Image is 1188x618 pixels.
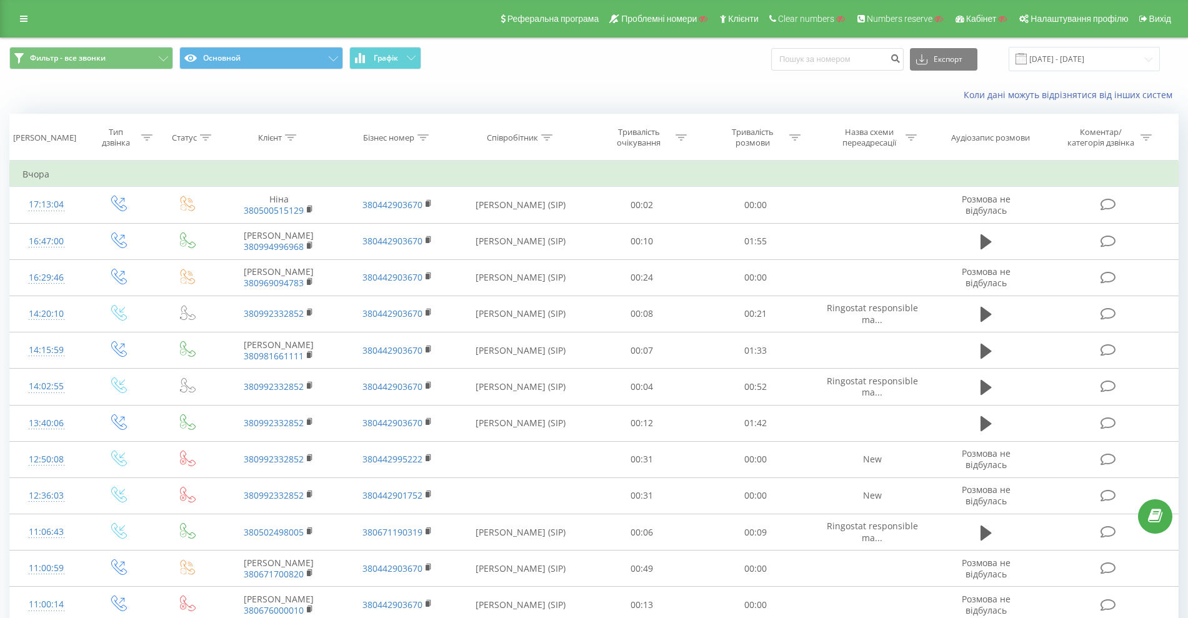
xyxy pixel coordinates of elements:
[778,14,834,24] span: Clear numbers
[22,374,70,399] div: 14:02:55
[244,453,304,465] a: 380992332852
[94,127,138,148] div: Тип дзвінка
[244,526,304,538] a: 380502498005
[457,514,584,551] td: [PERSON_NAME] (SIP)
[585,477,699,514] td: 00:31
[585,369,699,405] td: 00:04
[22,447,70,472] div: 12:50:08
[219,332,338,369] td: [PERSON_NAME]
[699,441,813,477] td: 00:00
[22,484,70,508] div: 12:36:03
[30,53,106,63] span: Фильтр - все звонки
[363,132,414,143] div: Бізнес номер
[457,296,584,332] td: [PERSON_NAME] (SIP)
[962,593,1011,616] span: Розмова не відбулась
[244,568,304,580] a: 380671700820
[362,307,422,319] a: 380442903670
[244,241,304,252] a: 380994996968
[813,441,932,477] td: New
[362,381,422,392] a: 380442903670
[362,417,422,429] a: 380442903670
[699,223,813,259] td: 01:55
[699,296,813,332] td: 00:21
[507,14,599,24] span: Реферальна програма
[606,127,672,148] div: Тривалість очікування
[699,405,813,441] td: 01:42
[362,271,422,283] a: 380442903670
[867,14,932,24] span: Numbers reserve
[699,187,813,223] td: 00:00
[966,14,997,24] span: Кабінет
[962,557,1011,580] span: Розмова не відбулась
[962,447,1011,471] span: Розмова не відбулась
[219,259,338,296] td: [PERSON_NAME]
[362,344,422,356] a: 380442903670
[585,332,699,369] td: 00:07
[244,381,304,392] a: 380992332852
[1064,127,1137,148] div: Коментар/категорія дзвінка
[457,187,584,223] td: [PERSON_NAME] (SIP)
[219,551,338,587] td: [PERSON_NAME]
[374,54,398,62] span: Графік
[244,417,304,429] a: 380992332852
[964,89,1179,101] a: Коли дані можуть відрізнятися вiд інших систем
[827,520,918,543] span: Ringostat responsible ma...
[962,266,1011,289] span: Розмова не відбулась
[585,514,699,551] td: 00:06
[258,132,282,143] div: Клієнт
[22,192,70,217] div: 17:13:04
[22,592,70,617] div: 11:00:14
[771,48,904,71] input: Пошук за номером
[244,489,304,501] a: 380992332852
[457,405,584,441] td: [PERSON_NAME] (SIP)
[457,223,584,259] td: [PERSON_NAME] (SIP)
[22,520,70,544] div: 11:06:43
[962,484,1011,507] span: Розмова не відбулась
[244,277,304,289] a: 380969094783
[585,441,699,477] td: 00:31
[219,223,338,259] td: [PERSON_NAME]
[827,375,918,398] span: Ringostat responsible ma...
[699,551,813,587] td: 00:00
[699,369,813,405] td: 00:52
[813,477,932,514] td: New
[362,562,422,574] a: 380442903670
[362,453,422,465] a: 380442995222
[244,604,304,616] a: 380676000010
[457,369,584,405] td: [PERSON_NAME] (SIP)
[585,187,699,223] td: 00:02
[244,350,304,362] a: 380981661111
[349,47,421,69] button: Графік
[728,14,759,24] span: Клієнти
[585,223,699,259] td: 00:10
[22,556,70,581] div: 11:00:59
[13,132,76,143] div: [PERSON_NAME]
[172,132,197,143] div: Статус
[699,259,813,296] td: 00:00
[244,204,304,216] a: 380500515129
[362,199,422,211] a: 380442903670
[219,187,338,223] td: Ніна
[951,132,1030,143] div: Аудіозапис розмови
[836,127,902,148] div: Назва схеми переадресації
[827,302,918,325] span: Ringostat responsible ma...
[910,48,977,71] button: Експорт
[22,302,70,326] div: 14:20:10
[699,514,813,551] td: 00:09
[22,411,70,436] div: 13:40:06
[585,259,699,296] td: 00:24
[699,332,813,369] td: 01:33
[244,307,304,319] a: 380992332852
[719,127,786,148] div: Тривалість розмови
[362,526,422,538] a: 380671190319
[9,47,173,69] button: Фильтр - все звонки
[487,132,538,143] div: Співробітник
[22,266,70,290] div: 16:29:46
[1031,14,1128,24] span: Налаштування профілю
[179,47,343,69] button: Основной
[457,332,584,369] td: [PERSON_NAME] (SIP)
[22,338,70,362] div: 14:15:59
[362,599,422,611] a: 380442903670
[585,551,699,587] td: 00:49
[962,193,1011,216] span: Розмова не відбулась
